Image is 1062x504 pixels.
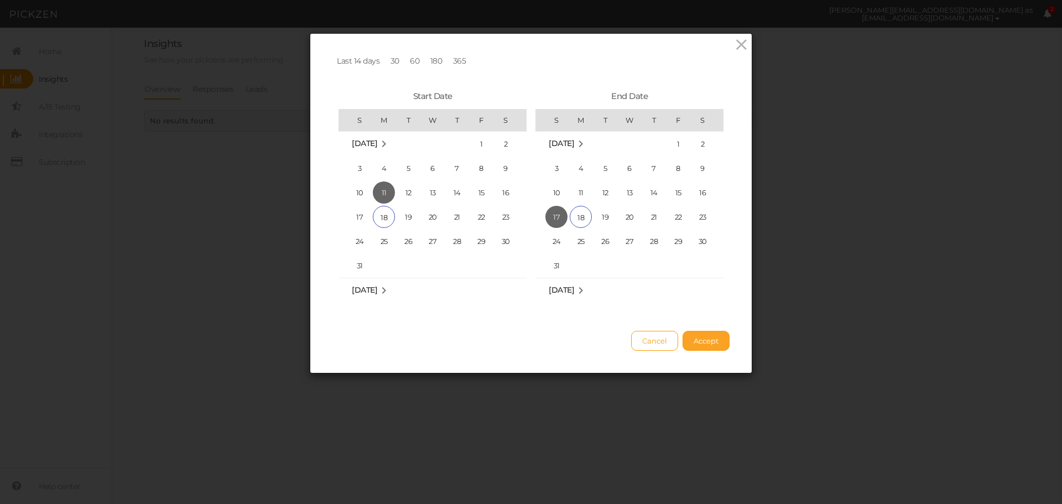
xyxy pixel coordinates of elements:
span: 1 [470,133,492,155]
td: Sunday August 31 2025 [535,253,569,278]
span: 10 [348,181,371,204]
td: Wednesday August 27 2025 [617,229,642,253]
td: Thursday August 21 2025 [642,205,666,229]
td: Friday August 29 2025 [469,229,493,253]
td: Friday August 22 2025 [666,205,690,229]
td: Friday August 15 2025 [666,180,690,205]
th: F [469,109,493,131]
span: 6 [421,157,444,179]
span: 15 [470,181,492,204]
td: Saturday August 9 2025 [690,156,723,180]
span: [DATE] [352,138,377,148]
td: Sunday August 17 2025 [535,205,569,229]
th: S [690,109,723,131]
span: 7 [643,157,665,179]
tr: Week 4 [535,205,723,229]
td: August 2025 [339,131,420,156]
span: 5 [594,157,616,179]
span: 19 [594,206,616,228]
tr: Week 5 [339,229,527,253]
td: Sunday August 10 2025 [339,180,372,205]
tr: Week 2 [535,156,723,180]
button: Accept [683,331,730,351]
td: Wednesday August 13 2025 [420,180,445,205]
td: Thursday August 21 2025 [445,205,469,229]
span: 4 [570,157,592,179]
tr: Week 4 [339,205,527,229]
td: Tuesday August 19 2025 [593,205,617,229]
span: 5 [397,157,419,179]
button: Cancel [631,331,678,351]
td: Friday August 8 2025 [666,156,690,180]
td: Monday August 4 2025 [372,156,396,180]
span: Accept [694,336,719,345]
td: Friday August 8 2025 [469,156,493,180]
tr: Week 3 [535,180,723,205]
td: Sunday August 17 2025 [339,205,372,229]
span: 16 [691,181,714,204]
td: Tuesday August 5 2025 [593,156,617,180]
td: Tuesday August 12 2025 [593,180,617,205]
td: Monday August 25 2025 [569,229,593,253]
span: 3 [348,157,371,179]
span: 25 [373,230,395,252]
span: 7 [446,157,468,179]
span: 27 [421,230,444,252]
span: 8 [470,157,492,179]
span: 27 [618,230,641,252]
span: 2 [691,133,714,155]
span: 3 [545,157,568,179]
th: S [339,109,372,131]
span: 12 [397,181,419,204]
td: Monday August 18 2025 [372,205,396,229]
span: 22 [470,206,492,228]
td: Tuesday August 12 2025 [396,180,420,205]
tr: Week 1 [339,131,527,156]
th: F [666,109,690,131]
span: 26 [397,230,419,252]
td: Thursday August 7 2025 [445,156,469,180]
span: 9 [691,157,714,179]
th: W [420,109,445,131]
td: Sunday August 3 2025 [535,156,569,180]
td: September 2025 [535,278,723,303]
span: 9 [494,157,517,179]
tr: Week 3 [339,180,527,205]
span: 21 [446,206,468,228]
td: Sunday August 10 2025 [535,180,569,205]
td: Thursday August 14 2025 [445,180,469,205]
td: Friday August 1 2025 [469,131,493,156]
span: 24 [348,230,371,252]
td: Friday August 29 2025 [666,229,690,253]
td: Tuesday August 26 2025 [593,229,617,253]
span: 20 [618,206,641,228]
td: Wednesday August 13 2025 [617,180,642,205]
td: Sunday August 31 2025 [339,253,372,278]
span: 10 [545,181,568,204]
td: Thursday August 28 2025 [445,229,469,253]
span: 20 [421,206,444,228]
td: Wednesday August 20 2025 [420,205,445,229]
td: Friday August 22 2025 [469,205,493,229]
td: Saturday August 16 2025 [493,180,527,205]
span: 6 [618,157,641,179]
th: M [569,109,593,131]
td: Wednesday August 6 2025 [617,156,642,180]
span: Last 14 days [337,56,379,66]
td: Sunday August 24 2025 [535,229,569,253]
span: Cancel [642,336,667,345]
td: Wednesday August 6 2025 [420,156,445,180]
th: T [593,109,617,131]
td: September 2025 [339,278,527,303]
span: 15 [667,181,689,204]
span: 29 [470,230,492,252]
th: S [493,109,527,131]
td: Monday August 25 2025 [372,229,396,253]
span: 18 [373,206,395,228]
td: Sunday August 24 2025 [339,229,372,253]
td: Thursday August 28 2025 [642,229,666,253]
tr: Week 2 [339,156,527,180]
span: 28 [643,230,665,252]
span: 18 [570,206,592,228]
td: Thursday August 7 2025 [642,156,666,180]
